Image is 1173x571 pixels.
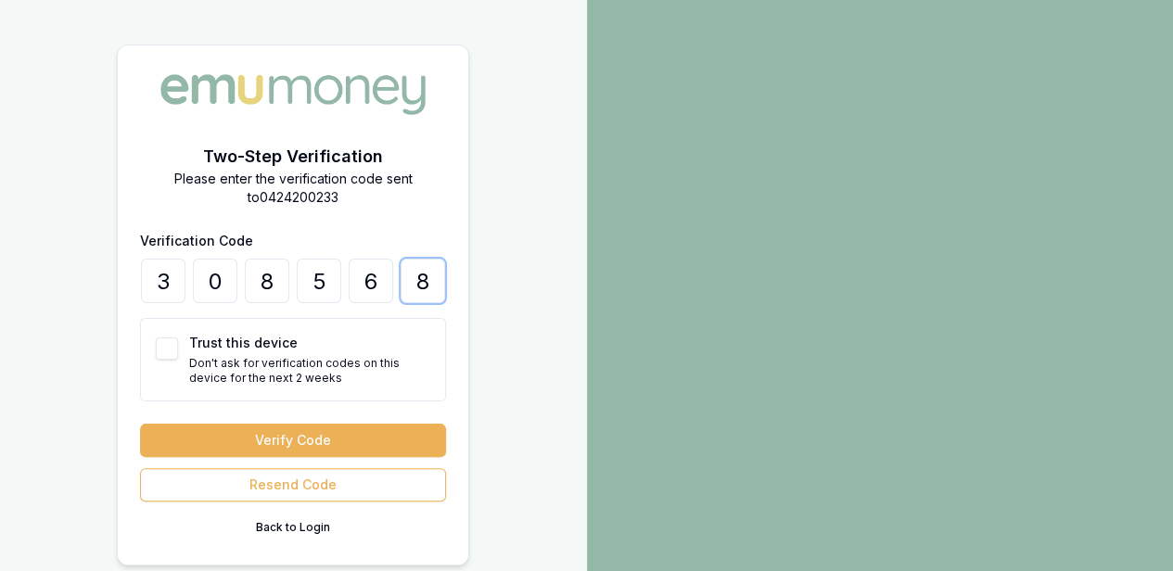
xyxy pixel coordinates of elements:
button: Verify Code [140,424,446,457]
label: Trust this device [189,335,298,350]
button: Resend Code [140,468,446,501]
h2: Two-Step Verification [140,144,446,170]
label: Verification Code [140,233,253,248]
button: Back to Login [140,513,446,542]
img: Emu Money [154,68,432,121]
p: Please enter the verification code sent to 0424200233 [140,170,446,207]
p: Don't ask for verification codes on this device for the next 2 weeks [189,356,430,386]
